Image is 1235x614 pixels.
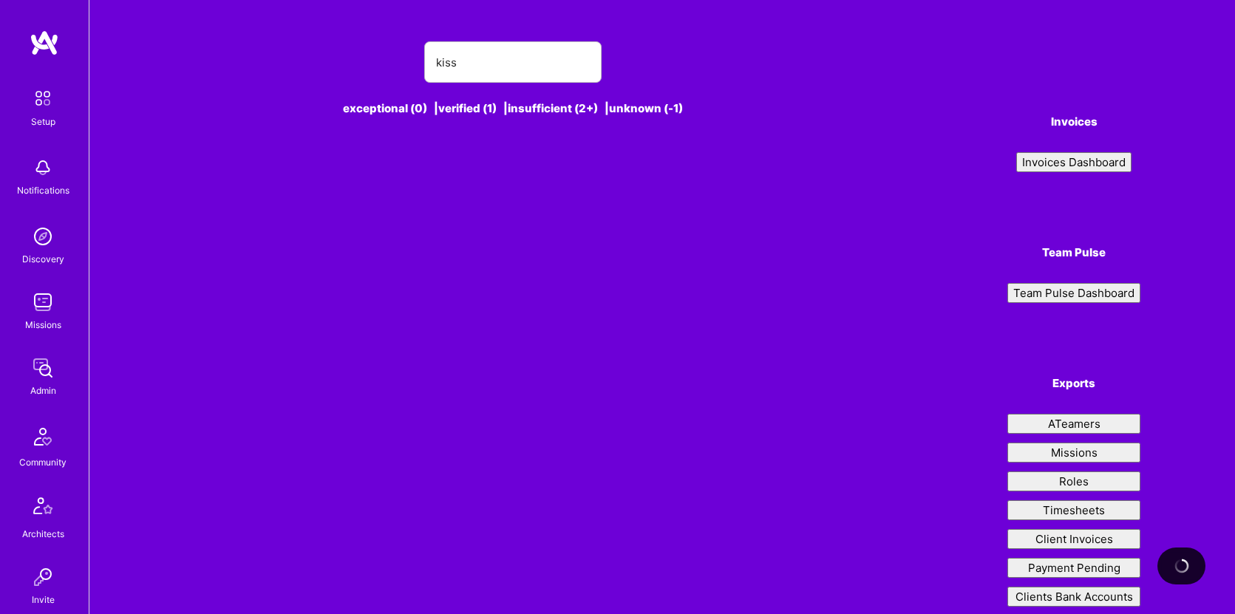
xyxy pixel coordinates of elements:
[436,44,590,81] input: Search for an A-Teamer
[1007,283,1140,303] button: Team Pulse Dashboard
[22,526,64,542] div: Architects
[1171,556,1191,576] img: loading
[25,419,61,454] img: Community
[22,251,64,267] div: Discovery
[1007,529,1140,549] button: Client Invoices
[19,454,67,470] div: Community
[17,183,69,198] div: Notifications
[28,287,58,317] img: teamwork
[1007,414,1140,434] button: ATeamers
[1016,152,1132,172] button: Invoices Dashboard
[30,383,56,398] div: Admin
[184,100,843,116] div: exceptional (0) | verified (1) | insufficient (2+) | unknown (-1)
[32,592,55,607] div: Invite
[1007,471,1140,491] button: Roles
[1007,587,1140,607] button: Clients Bank Accounts
[1007,152,1140,172] a: Invoices Dashboard
[1007,115,1140,129] h4: Invoices
[1007,443,1140,463] button: Missions
[28,222,58,251] img: discovery
[28,153,58,183] img: bell
[30,30,59,56] img: logo
[1007,377,1140,390] h4: Exports
[25,317,61,332] div: Missions
[1007,558,1140,578] button: Payment Pending
[31,114,55,129] div: Setup
[28,353,58,383] img: admin teamwork
[28,562,58,592] img: Invite
[27,83,58,114] img: setup
[1007,500,1140,520] button: Timesheets
[1007,246,1140,259] h4: Team Pulse
[25,491,61,526] img: Architects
